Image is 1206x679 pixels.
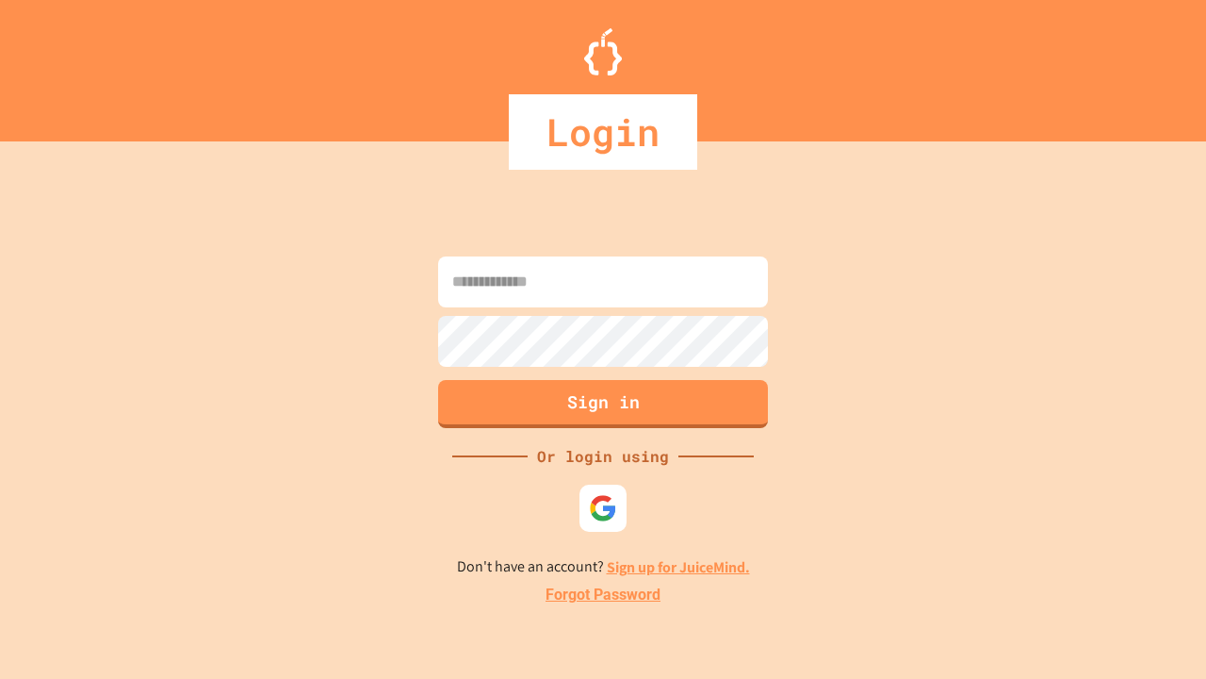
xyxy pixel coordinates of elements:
[589,494,617,522] img: google-icon.svg
[546,584,660,606] a: Forgot Password
[438,380,768,428] button: Sign in
[509,94,697,170] div: Login
[457,555,750,579] p: Don't have an account?
[528,445,678,468] div: Or login using
[607,557,750,577] a: Sign up for JuiceMind.
[584,28,622,75] img: Logo.svg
